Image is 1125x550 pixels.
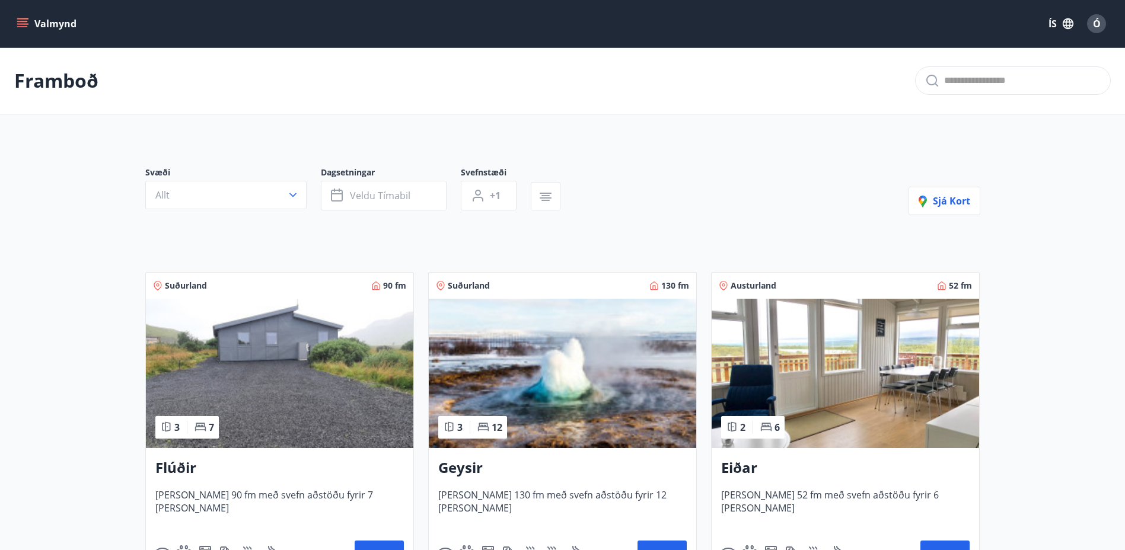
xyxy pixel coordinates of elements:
[155,188,170,202] span: Allt
[145,167,321,181] span: Svæði
[490,189,501,202] span: +1
[721,458,970,479] h3: Eiðar
[146,299,413,448] img: Paella dish
[721,488,970,527] span: [PERSON_NAME] 52 fm með svefn aðstöðu fyrir 6 [PERSON_NAME]
[740,421,745,434] span: 2
[949,280,972,292] span: 52 fm
[712,299,979,448] img: Paella dish
[155,488,404,527] span: [PERSON_NAME] 90 fm með svefn aðstöðu fyrir 7 [PERSON_NAME]
[14,13,81,34] button: menu
[1082,9,1111,38] button: Ó
[429,299,696,448] img: Paella dish
[14,68,98,94] p: Framboð
[438,458,687,479] h3: Geysir
[145,181,307,209] button: Allt
[909,187,980,215] button: Sjá kort
[731,280,776,292] span: Austurland
[383,280,406,292] span: 90 fm
[775,421,780,434] span: 6
[321,181,447,210] button: Veldu tímabil
[350,189,410,202] span: Veldu tímabil
[492,421,502,434] span: 12
[1042,13,1080,34] button: ÍS
[457,421,463,434] span: 3
[461,181,517,210] button: +1
[438,488,687,527] span: [PERSON_NAME] 130 fm með svefn aðstöðu fyrir 12 [PERSON_NAME]
[919,194,970,207] span: Sjá kort
[209,421,214,434] span: 7
[174,421,180,434] span: 3
[461,167,531,181] span: Svefnstæði
[155,458,404,479] h3: Flúðir
[661,280,689,292] span: 130 fm
[1093,17,1101,30] span: Ó
[321,167,461,181] span: Dagsetningar
[165,280,207,292] span: Suðurland
[448,280,490,292] span: Suðurland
